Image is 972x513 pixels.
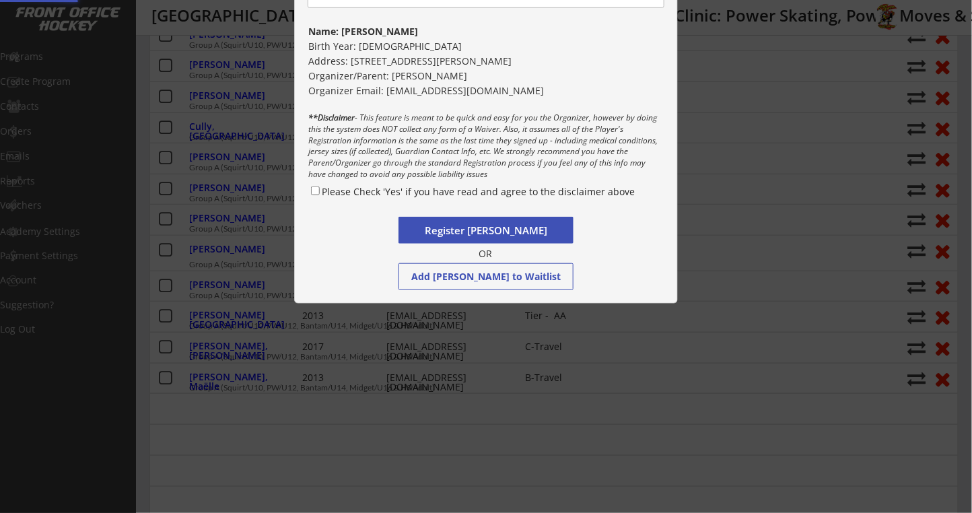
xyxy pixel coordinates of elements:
[295,25,676,38] div: Name: [PERSON_NAME]
[322,185,635,198] label: Please Check 'Yes' if you have read and agree to the disclaimer above
[398,263,574,290] button: Add [PERSON_NAME] to Waitlist
[471,248,501,261] div: OR
[295,84,677,98] div: Organizer Email: [EMAIL_ADDRESS][DOMAIN_NAME]
[295,55,677,68] div: Address: [STREET_ADDRESS][PERSON_NAME]
[398,217,574,244] button: Register [PERSON_NAME]
[295,112,677,182] div: - This feature is meant to be quick and easy for you the Organizer, however by doing this the sys...
[295,69,676,83] div: Organizer/Parent: [PERSON_NAME]
[295,40,677,53] div: Birth Year: [DEMOGRAPHIC_DATA]
[308,112,355,123] strong: **Disclaimer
